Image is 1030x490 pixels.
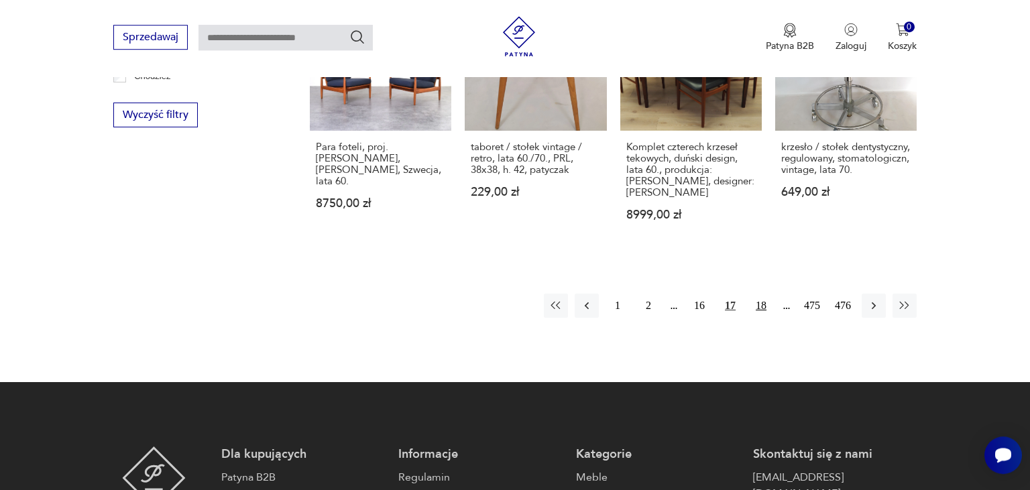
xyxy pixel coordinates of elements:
img: Ikonka użytkownika [844,23,858,36]
button: 475 [800,294,824,318]
p: Zaloguj [836,40,866,52]
p: 8999,00 zł [626,209,756,221]
p: Skontaktuj się z nami [753,446,917,463]
h3: Komplet czterech krzeseł tekowych, duński design, lata 60., produkcja: [PERSON_NAME], designer: [... [626,141,756,198]
p: 8750,00 zł [316,198,445,209]
button: Zaloguj [836,23,866,52]
a: Patyna B2B [221,469,385,485]
a: Sprzedawaj [113,34,188,43]
img: Patyna - sklep z meblami i dekoracjami vintage [499,16,539,56]
iframe: Smartsupp widget button [984,436,1022,474]
p: Dla kupujących [221,446,385,463]
p: Koszyk [888,40,917,52]
button: 18 [749,294,773,318]
p: 649,00 zł [781,186,911,198]
button: 476 [831,294,855,318]
div: 0 [904,21,915,33]
button: 16 [687,294,711,318]
h3: krzesło / stołek dentystyczny, regulowany, stomatologiczn, vintage, lata 70. [781,141,911,176]
p: Kategorie [576,446,740,463]
button: Sprzedawaj [113,25,188,50]
a: Ikona medaluPatyna B2B [766,23,814,52]
img: Ikona koszyka [896,23,909,36]
button: 2 [636,294,661,318]
button: 17 [718,294,742,318]
h3: Para foteli, proj. [PERSON_NAME], [PERSON_NAME], Szwecja, lata 60. [316,141,445,187]
a: Regulamin [398,469,562,485]
p: Patyna B2B [766,40,814,52]
button: Patyna B2B [766,23,814,52]
img: Ikona medalu [783,23,797,38]
button: Szukaj [349,29,365,45]
a: Meble [576,469,740,485]
p: 229,00 zł [471,186,600,198]
h3: taboret / stołek vintage / retro, lata 60./70., PRL, 38x38, h. 42, patyczak [471,141,600,176]
p: Ćmielów [134,88,168,103]
button: Wyczyść filtry [113,103,198,127]
button: 1 [606,294,630,318]
p: Informacje [398,446,562,463]
button: 0Koszyk [888,23,917,52]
